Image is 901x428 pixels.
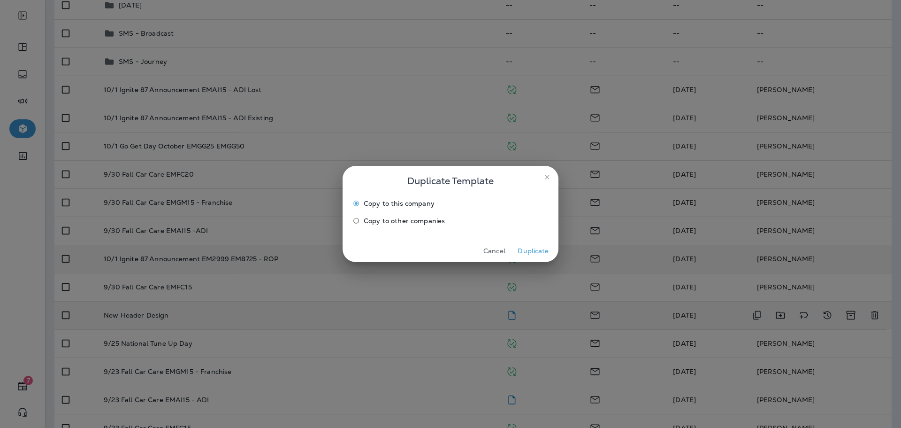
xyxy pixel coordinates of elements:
[540,170,555,185] button: close
[364,217,445,225] span: Copy to other companies
[364,200,435,207] span: Copy to this company
[477,244,512,258] button: Cancel
[516,244,551,258] button: Duplicate
[407,173,494,188] span: Duplicate Template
